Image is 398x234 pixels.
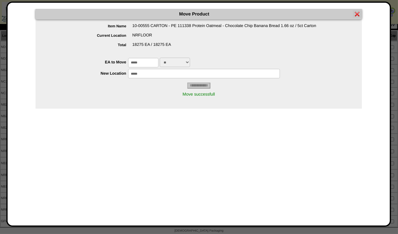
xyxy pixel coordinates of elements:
[48,43,132,47] label: Total
[48,71,128,76] label: New Location
[48,60,128,64] label: EA to Move
[36,89,362,100] div: Move successfull
[355,12,360,16] img: error.gif
[48,23,362,33] div: 10-00555 CARTON - PE 111338 Protein Oatmeal - Chocolate Chip Banana Bread 1.66 oz / 5ct Carton
[48,24,132,28] label: Item Name
[48,33,362,42] div: NRFLOOR
[48,42,362,52] div: 18275 EA / 18275 EA
[36,9,362,19] div: Move Product
[48,33,132,38] label: Current Location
